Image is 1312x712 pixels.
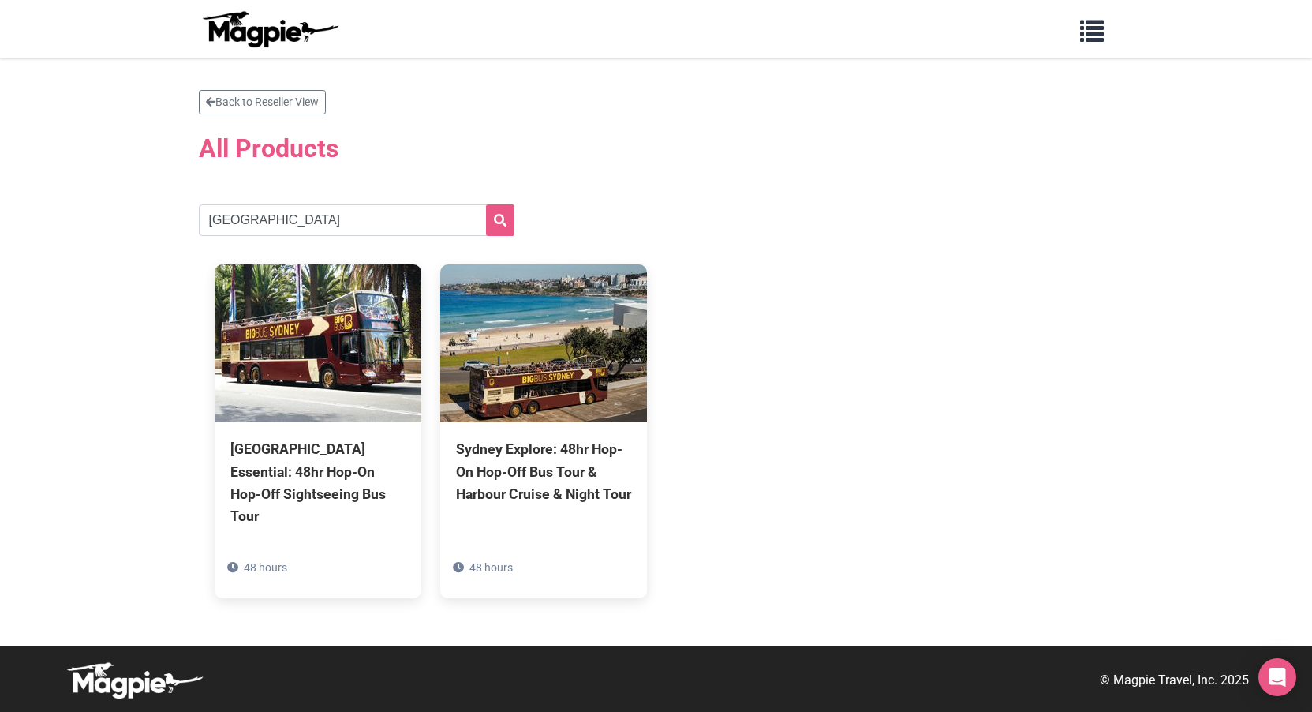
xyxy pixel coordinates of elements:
p: © Magpie Travel, Inc. 2025 [1100,670,1249,691]
input: Search products... [199,204,514,236]
span: 48 hours [244,561,287,574]
a: [GEOGRAPHIC_DATA] Essential: 48hr Hop-On Hop-Off Sightseeing Bus Tour 48 hours [215,264,421,598]
img: logo-ab69f6fb50320c5b225c76a69d11143b.png [199,10,341,48]
div: Sydney Explore: 48hr Hop-On Hop-Off Bus Tour & Harbour Cruise & Night Tour [456,438,631,504]
img: logo-white-d94fa1abed81b67a048b3d0f0ab5b955.png [63,661,205,699]
img: Sydney Explore: 48hr Hop-On Hop-Off Bus Tour & Harbour Cruise & Night Tour [440,264,647,422]
span: 48 hours [469,561,513,574]
div: [GEOGRAPHIC_DATA] Essential: 48hr Hop-On Hop-Off Sightseeing Bus Tour [230,438,406,527]
a: Sydney Explore: 48hr Hop-On Hop-Off Bus Tour & Harbour Cruise & Night Tour 48 hours [440,264,647,575]
div: Open Intercom Messenger [1258,658,1296,696]
img: Sydney Essential: 48hr Hop-On Hop-Off Sightseeing Bus Tour [215,264,421,422]
a: Back to Reseller View [199,90,326,114]
h2: All Products [199,124,1114,173]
